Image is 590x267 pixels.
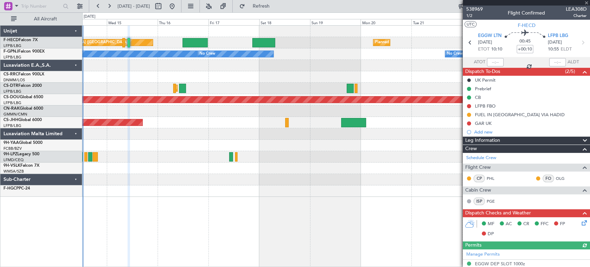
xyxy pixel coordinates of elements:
[560,221,565,228] span: FP
[478,33,502,39] span: EGGW LTN
[208,19,259,25] div: Fri 17
[3,141,19,145] span: 9H-YAA
[3,186,30,191] a: F-HGCPPC-24
[3,95,20,99] span: CS-DOU
[465,164,491,172] span: Flight Crew
[3,186,19,191] span: F-HGCP
[8,13,75,25] button: All Aircraft
[3,152,17,156] span: 9H-LPZ
[3,77,25,83] a: DNMM/LOS
[478,46,489,53] span: ETOT
[246,4,275,9] span: Refresh
[475,86,491,92] div: Prebrief
[474,197,485,205] div: ISP
[541,221,549,228] span: FFC
[107,19,158,25] div: Wed 15
[310,19,361,25] div: Sun 19
[3,38,19,42] span: F-HECD
[465,68,500,76] span: Dispatch To-Dos
[466,6,483,13] span: 538969
[3,95,43,99] a: CS-DOUGlobal 6500
[3,107,20,111] span: CN-RAK
[518,22,535,29] span: F-HECD
[375,37,484,48] div: Planned Maint [GEOGRAPHIC_DATA] ([GEOGRAPHIC_DATA])
[3,55,21,60] a: LFPB/LBG
[3,49,18,54] span: F-GPNJ
[491,46,502,53] span: 10:10
[519,38,531,45] span: 00:45
[561,46,572,53] span: ELDT
[508,9,545,17] div: Flight Confirmed
[474,59,485,66] span: ATOT
[3,157,24,163] a: LFMD/CEQ
[3,100,21,105] a: LFPB/LBG
[3,118,42,122] a: CS-JHHGlobal 6000
[475,77,496,83] div: UK Permit
[411,19,462,25] div: Tue 21
[475,112,565,118] div: FUEL IN [GEOGRAPHIC_DATA] VIA HADID
[548,33,568,39] span: LFPB LBG
[3,84,18,88] span: CS-DTR
[3,49,45,54] a: F-GPNJFalcon 900EX
[466,13,483,19] span: 1/2
[3,169,24,174] a: WMSA/SZB
[3,38,38,42] a: F-HECDFalcon 7X
[523,221,529,228] span: CR
[474,129,587,135] div: Add new
[543,175,554,182] div: FO
[3,43,21,48] a: LFPB/LBG
[447,49,463,59] div: No Crew
[84,14,95,20] div: [DATE]
[3,146,22,151] a: FCBB/BZV
[236,1,278,12] button: Refresh
[548,46,559,53] span: 10:55
[465,145,477,153] span: Crew
[487,198,502,204] a: PGE
[565,68,575,75] span: (2/5)
[3,164,20,168] span: 9H-VSLK
[3,152,39,156] a: 9H-LPZLegacy 500
[3,112,27,117] a: GMMN/CMN
[475,94,481,100] div: CB
[487,175,502,182] a: PHL
[259,19,310,25] div: Sat 18
[475,103,496,109] div: LFPB FBO
[21,1,61,11] input: Trip Number
[488,231,494,238] span: DP
[3,164,39,168] a: 9H-VSLKFalcon 7X
[3,141,43,145] a: 9H-YAAGlobal 5000
[3,84,42,88] a: CS-DTRFalcon 2000
[118,3,150,9] span: [DATE] - [DATE]
[3,118,18,122] span: CS-JHH
[566,13,587,19] span: Charter
[3,89,21,94] a: LFPB/LBG
[3,72,18,76] span: CS-RRC
[475,120,491,126] div: GAR UK
[466,155,496,162] a: Schedule Crew
[548,39,562,46] span: [DATE]
[465,209,531,217] span: Dispatch Checks and Weather
[566,6,587,13] span: LEA308D
[18,17,73,21] span: All Aircraft
[488,221,494,228] span: MF
[3,72,44,76] a: CS-RRCFalcon 900LX
[506,221,512,228] span: AC
[3,123,21,128] a: LFPB/LBG
[465,186,491,194] span: Cabin Crew
[568,59,579,66] span: ALDT
[360,19,411,25] div: Mon 20
[465,137,500,145] span: Leg Information
[462,19,513,25] div: Wed 22
[199,49,215,59] div: No Crew
[3,107,43,111] a: CN-RAKGlobal 6000
[556,175,571,182] a: OLG
[465,21,477,27] button: UTC
[158,19,208,25] div: Thu 16
[478,39,492,46] span: [DATE]
[474,175,485,182] div: CP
